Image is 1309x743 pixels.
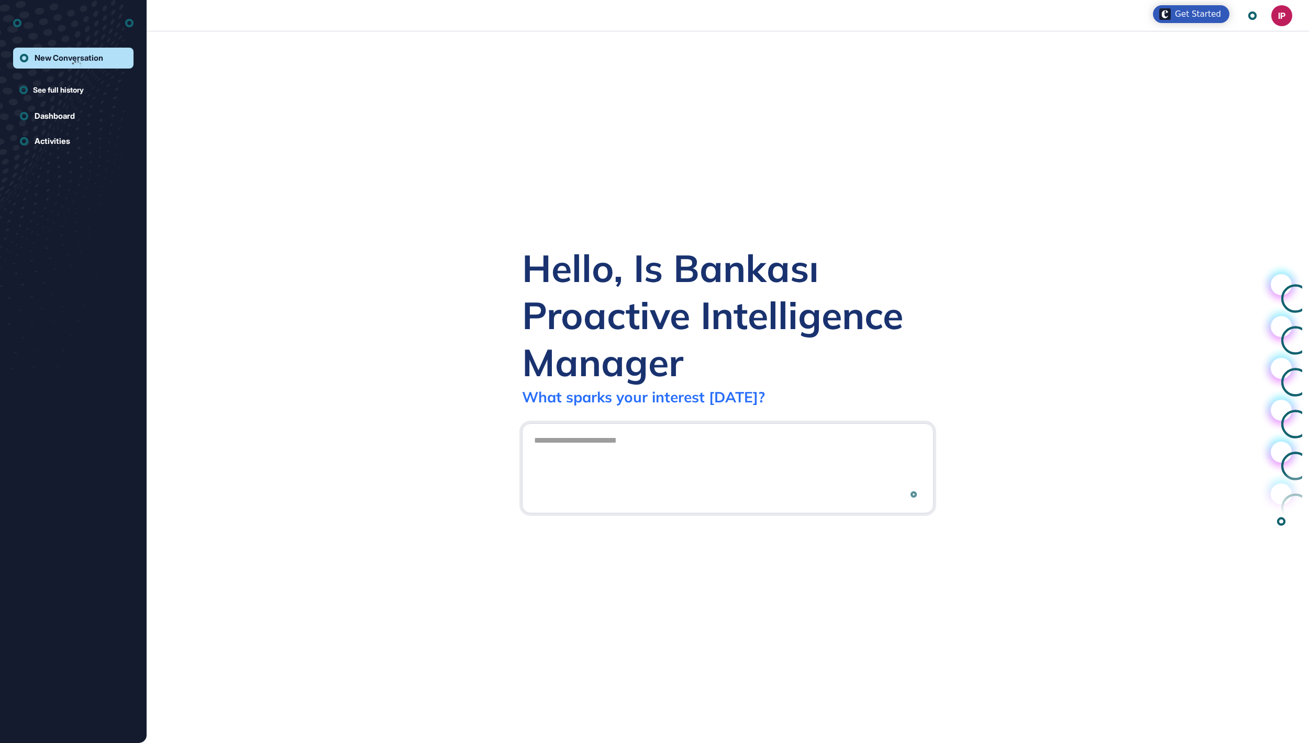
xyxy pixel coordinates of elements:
[13,131,134,152] a: Activities
[1271,5,1292,26] button: IP
[13,106,134,127] a: Dashboard
[35,111,75,121] div: Dashboard
[1153,5,1229,23] div: Open Get Started checklist
[1159,8,1171,20] img: launcher-image-alternative-text
[35,53,103,63] div: New Conversation
[33,84,84,95] span: See full history
[1175,9,1221,19] div: Get Started
[35,137,70,146] div: Activities
[522,244,934,386] div: Hello, Is Bankası Proactive Intelligence Manager
[19,84,134,95] a: See full history
[13,15,21,31] div: entrapeer-logo
[522,388,765,406] div: What sparks your interest [DATE]?
[13,48,134,69] a: New Conversation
